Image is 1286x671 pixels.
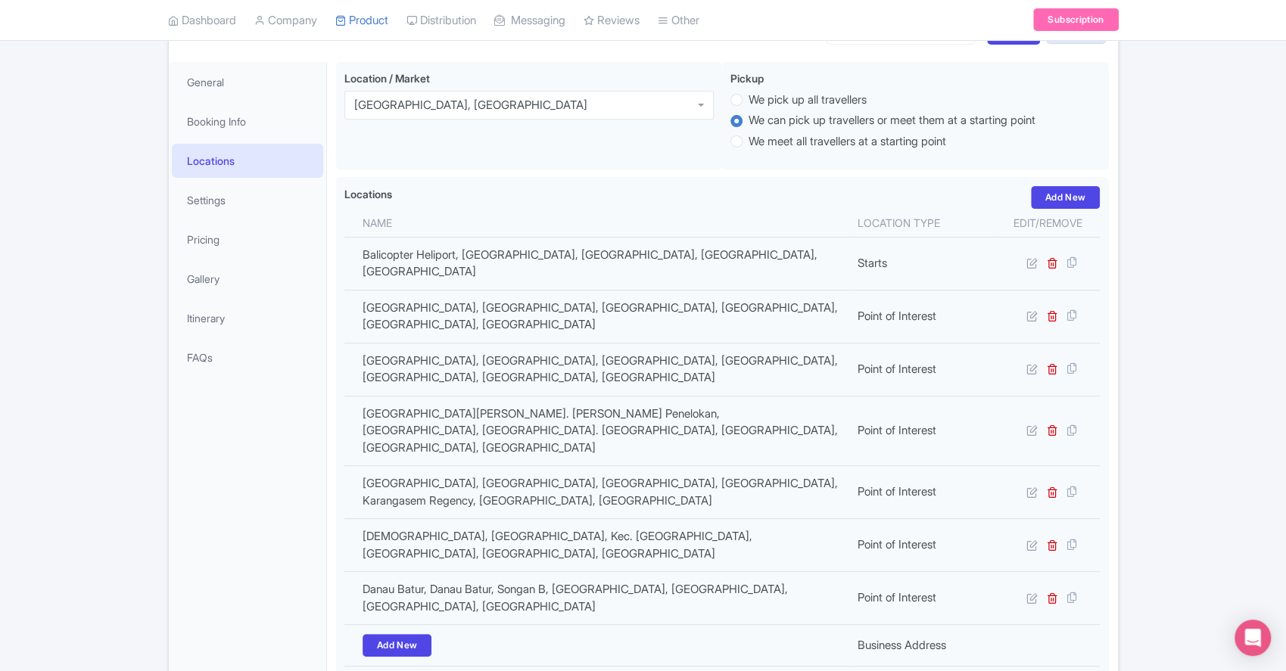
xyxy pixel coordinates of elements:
[172,183,323,217] a: Settings
[172,144,323,178] a: Locations
[1033,9,1118,32] a: Subscription
[749,112,1035,129] label: We can pick up travellers or meet them at a starting point
[344,466,849,519] td: [GEOGRAPHIC_DATA], [GEOGRAPHIC_DATA], [GEOGRAPHIC_DATA], [GEOGRAPHIC_DATA], Karangasem Regency, [...
[344,572,849,625] td: Danau Batur, Danau Batur, Songan B, [GEOGRAPHIC_DATA], [GEOGRAPHIC_DATA], [GEOGRAPHIC_DATA], [GEO...
[848,625,995,666] td: Business Address
[344,290,849,343] td: [GEOGRAPHIC_DATA], [GEOGRAPHIC_DATA], [GEOGRAPHIC_DATA], [GEOGRAPHIC_DATA], [GEOGRAPHIC_DATA], [G...
[172,301,323,335] a: Itinerary
[848,209,995,238] th: Location type
[749,92,867,109] label: We pick up all travellers
[344,186,392,202] label: Locations
[344,237,849,290] td: Balicopter Heliport, [GEOGRAPHIC_DATA], [GEOGRAPHIC_DATA], [GEOGRAPHIC_DATA], [GEOGRAPHIC_DATA]
[848,572,995,625] td: Point of Interest
[344,396,849,466] td: [GEOGRAPHIC_DATA][PERSON_NAME]. [PERSON_NAME] Penelokan, [GEOGRAPHIC_DATA], [GEOGRAPHIC_DATA]. [G...
[354,98,587,112] div: [GEOGRAPHIC_DATA], [GEOGRAPHIC_DATA]
[363,634,432,657] a: Add New
[848,237,995,290] td: Starts
[344,519,849,572] td: [DEMOGRAPHIC_DATA], [GEOGRAPHIC_DATA], Kec. [GEOGRAPHIC_DATA], [GEOGRAPHIC_DATA], [GEOGRAPHIC_DAT...
[172,65,323,99] a: General
[172,104,323,138] a: Booking Info
[344,343,849,396] td: [GEOGRAPHIC_DATA], [GEOGRAPHIC_DATA], [GEOGRAPHIC_DATA], [GEOGRAPHIC_DATA], [GEOGRAPHIC_DATA], [G...
[730,72,764,85] span: Pickup
[1031,186,1101,209] a: Add New
[848,290,995,343] td: Point of Interest
[344,72,430,85] span: Location / Market
[995,209,1101,238] th: Edit/Remove
[848,466,995,519] td: Point of Interest
[172,262,323,296] a: Gallery
[172,340,323,374] a: FAQs
[848,396,995,466] td: Point of Interest
[344,209,849,238] th: Name
[848,519,995,572] td: Point of Interest
[1235,620,1271,656] div: Open Intercom Messenger
[749,133,946,151] label: We meet all travellers at a starting point
[172,222,323,256] a: Pricing
[848,343,995,396] td: Point of Interest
